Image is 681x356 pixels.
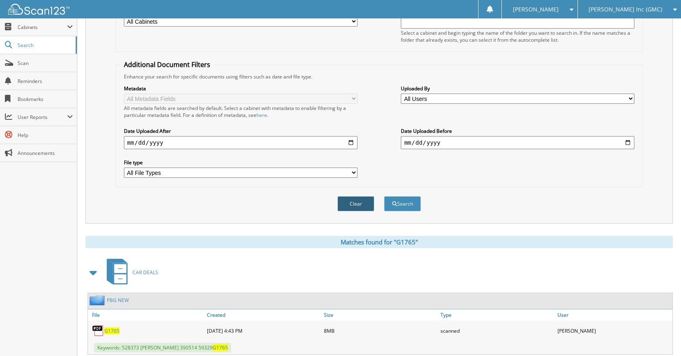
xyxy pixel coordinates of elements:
[322,322,439,339] div: 8MB
[124,136,357,149] input: start
[92,325,104,337] img: PDF.png
[401,136,634,149] input: end
[401,128,634,134] label: Date Uploaded Before
[256,112,267,119] a: here
[133,269,158,276] span: CAR DEALS
[205,322,322,339] div: [DATE] 4:43 PM
[337,196,374,211] button: Clear
[18,42,72,49] span: Search
[104,327,119,334] a: G1765
[124,85,357,92] label: Metadata
[401,85,634,92] label: Uploaded By
[8,4,70,15] img: scan123-logo-white.svg
[18,24,67,31] span: Cabinets
[124,128,357,134] label: Date Uploaded After
[205,309,322,320] a: Created
[107,297,129,304] a: PBG NEW
[102,256,158,289] a: CAR DEALS
[589,7,662,12] span: [PERSON_NAME] Inc (GMC)
[555,322,672,339] div: [PERSON_NAME]
[85,236,673,248] div: Matches found for "G1765"
[513,7,559,12] span: [PERSON_NAME]
[90,295,107,305] img: folder2.png
[555,309,672,320] a: User
[18,150,73,157] span: Announcements
[384,196,421,211] button: Search
[322,309,439,320] a: Size
[88,309,205,320] a: File
[124,159,357,166] label: File type
[120,60,214,69] legend: Additional Document Filters
[640,317,681,356] iframe: Chat Widget
[18,60,73,67] span: Scan
[213,344,228,351] span: G1765
[438,322,555,339] div: scanned
[18,132,73,139] span: Help
[18,78,73,85] span: Reminders
[18,114,67,121] span: User Reports
[18,96,73,103] span: Bookmarks
[401,29,634,43] div: Select a cabinet and begin typing the name of the folder you want to search in. If the name match...
[94,343,231,352] span: Keywords: 528373 [PERSON_NAME] 390514 59329
[124,105,357,119] div: All metadata fields are searched by default. Select a cabinet with metadata to enable filtering b...
[120,73,638,80] div: Enhance your search for specific documents using filters such as date and file type.
[438,309,555,320] a: Type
